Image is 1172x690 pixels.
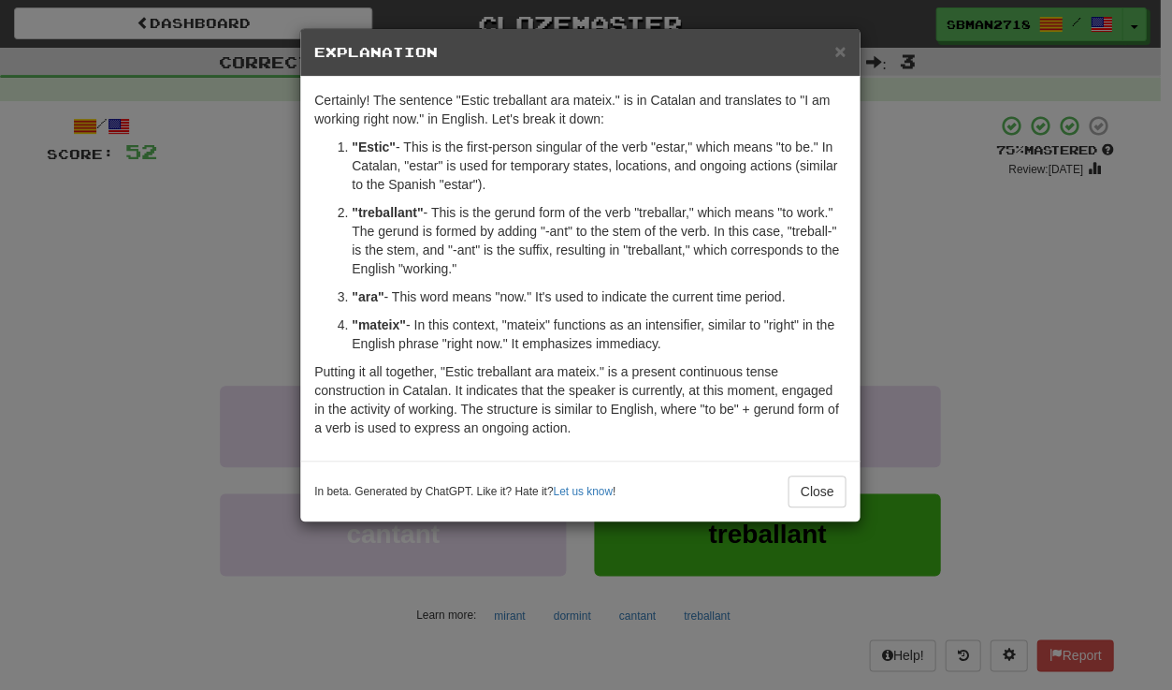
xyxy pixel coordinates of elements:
[352,205,423,220] strong: "treballant"
[314,91,846,128] p: Certainly! The sentence "Estic treballant ara mateix." is in Catalan and translates to "I am work...
[553,485,612,498] a: Let us know
[352,289,383,304] strong: "ara"
[352,317,406,332] strong: "mateix"
[352,138,846,194] p: - This is the first-person singular of the verb "estar," which means "to be." In Catalan, "estar"...
[314,484,615,500] small: In beta. Generated by ChatGPT. Like it? Hate it? !
[788,476,846,507] button: Close
[352,139,396,154] strong: "Estic"
[834,40,846,62] span: ×
[834,41,846,61] button: Close
[352,203,846,278] p: - This is the gerund form of the verb "treballar," which means "to work." The gerund is formed by...
[352,287,846,306] p: - This word means "now." It's used to indicate the current time period.
[314,43,846,62] h5: Explanation
[352,316,846,353] p: - In this context, "mateix" functions as an intensifier, similar to "right" in the English phrase...
[314,362,846,437] p: Putting it all together, "Estic treballant ara mateix." is a present continuous tense constructio...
